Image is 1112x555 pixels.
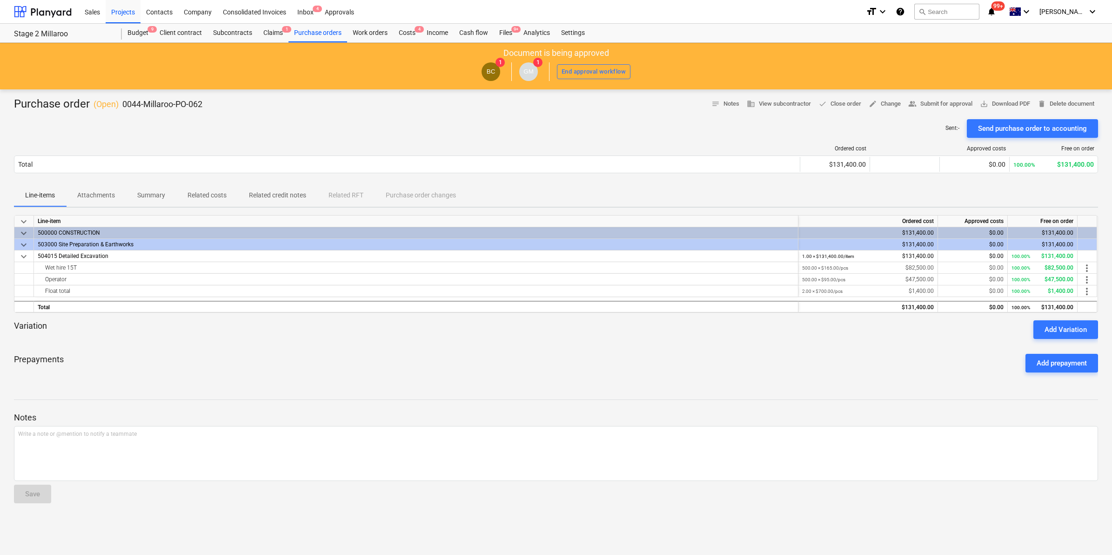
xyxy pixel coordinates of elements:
[1038,99,1094,109] span: Delete document
[347,24,393,42] div: Work orders
[1081,263,1092,274] span: more_vert
[14,97,202,112] div: Purchase order
[802,239,934,250] div: $131,400.00
[818,100,827,108] span: done
[1037,357,1087,369] div: Add prepayment
[942,302,1004,313] div: $0.00
[18,228,29,239] span: keyboard_arrow_down
[122,24,154,42] div: Budget
[747,99,811,109] span: View subcontractor
[944,161,1005,168] div: $0.00
[866,6,877,17] i: format_size
[1087,6,1098,17] i: keyboard_arrow_down
[14,29,111,39] div: Stage 2 Millaroo
[122,24,154,42] a: Budget9
[802,274,934,285] div: $47,500.00
[494,24,518,42] a: Files9+
[14,320,47,339] p: Variation
[976,97,1034,111] button: Download PDF
[258,24,288,42] a: Claims1
[518,24,556,42] a: Analytics
[94,99,119,110] p: ( Open )
[14,412,1098,423] p: Notes
[282,26,291,33] span: 1
[1034,97,1098,111] button: Delete document
[942,239,1004,250] div: $0.00
[288,24,347,42] a: Purchase orders
[942,250,1004,262] div: $0.00
[496,58,505,67] span: 1
[1012,265,1030,271] small: 100.00%
[1012,250,1073,262] div: $131,400.00
[38,253,108,259] span: 504015 Detailed Excavation
[942,227,1004,239] div: $0.00
[519,62,538,81] div: Geoff Morley
[802,285,934,297] div: $1,400.00
[494,24,518,42] div: Files
[25,190,55,200] p: Line-items
[942,262,1004,274] div: $0.00
[802,277,845,282] small: 500.00 × $95.00 / pcs
[918,8,926,15] span: search
[188,190,227,200] p: Related costs
[802,254,854,259] small: 1.00 × $131,400.00 / item
[562,67,626,77] div: End approval workflow
[556,24,590,42] a: Settings
[869,100,877,108] span: edit
[38,262,794,273] div: Wet hire 15T
[802,227,934,239] div: $131,400.00
[815,97,865,111] button: Close order
[987,6,996,17] i: notifications
[77,190,115,200] p: Attachments
[802,250,934,262] div: $131,400.00
[818,99,861,109] span: Close order
[38,285,794,297] div: Float total
[1039,8,1086,15] span: [PERSON_NAME]
[1008,216,1078,227] div: Free on order
[945,124,959,132] p: Sent : -
[533,58,543,67] span: 1
[798,216,938,227] div: Ordered cost
[802,302,934,313] div: $131,400.00
[1012,305,1030,310] small: 100.00%
[1021,6,1032,17] i: keyboard_arrow_down
[18,239,29,250] span: keyboard_arrow_down
[942,274,1004,285] div: $0.00
[421,24,454,42] div: Income
[802,289,843,294] small: 2.00 × $700.00 / pcs
[869,99,901,109] span: Change
[454,24,494,42] a: Cash flow
[14,354,64,372] p: Prepayments
[38,239,794,250] div: 503000 Site Preparation & Earthworks
[904,97,976,111] button: Submit for approval
[154,24,208,42] a: Client contract
[258,24,288,42] div: Claims
[865,97,904,111] button: Change
[18,251,29,262] span: keyboard_arrow_down
[743,97,815,111] button: View subcontractor
[122,99,202,110] p: 0044-Millaroo-PO-062
[18,216,29,227] span: keyboard_arrow_down
[18,161,33,168] div: Total
[1013,145,1094,152] div: Free on order
[503,47,609,59] p: Document is being approved
[38,274,794,285] div: Operator
[1012,239,1073,250] div: $131,400.00
[708,97,743,111] button: Notes
[991,1,1005,11] span: 99+
[980,100,988,108] span: save_alt
[249,190,306,200] p: Related credit notes
[38,227,794,238] div: 500000 CONSTRUCTION
[802,262,934,274] div: $82,500.00
[393,24,421,42] a: Costs4
[1012,262,1073,274] div: $82,500.00
[208,24,258,42] a: Subcontracts
[804,145,866,152] div: Ordered cost
[1081,286,1092,297] span: more_vert
[1012,227,1073,239] div: $131,400.00
[511,26,521,33] span: 9+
